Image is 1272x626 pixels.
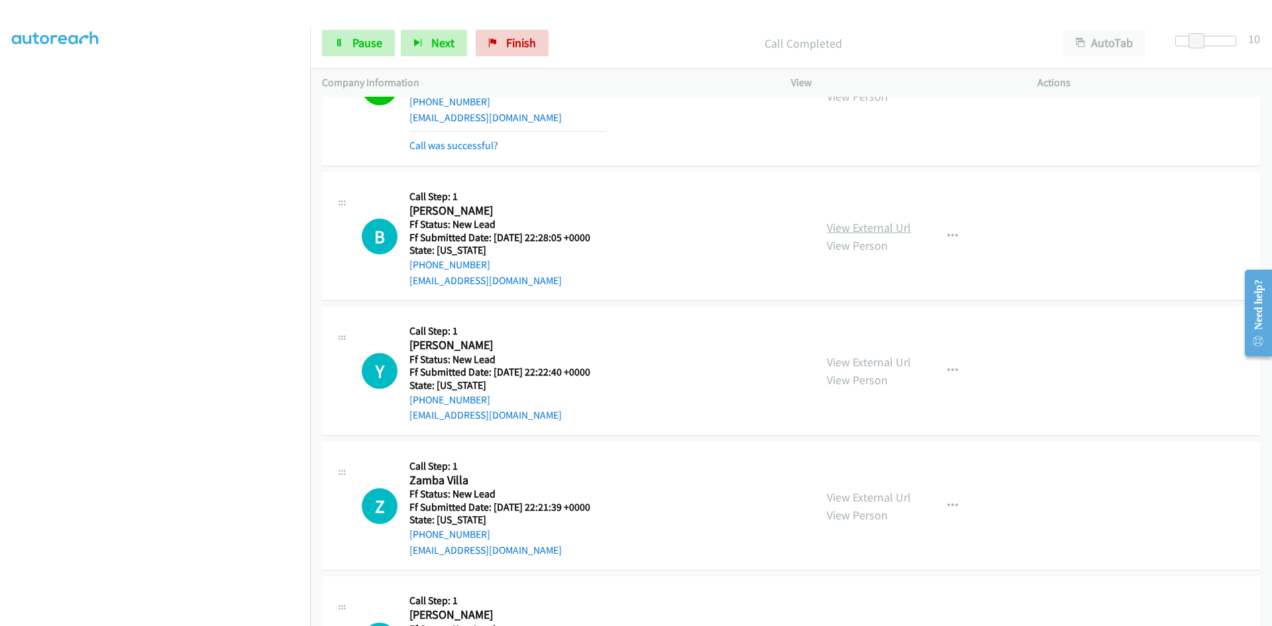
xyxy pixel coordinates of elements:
h5: Call Step: 1 [409,190,607,203]
a: [PHONE_NUMBER] [409,95,490,108]
a: [EMAIL_ADDRESS][DOMAIN_NAME] [409,409,562,421]
h5: Ff Submitted Date: [DATE] 22:28:05 +0000 [409,231,607,244]
h5: Call Step: 1 [409,594,590,607]
h5: Ff Status: New Lead [409,353,607,366]
h1: B [362,219,397,254]
a: View Person [827,372,888,388]
a: [EMAIL_ADDRESS][DOMAIN_NAME] [409,111,562,124]
h5: Ff Status: New Lead [409,488,590,501]
h1: Y [362,353,397,389]
h1: Z [362,488,397,524]
a: View Person [827,507,888,523]
a: [PHONE_NUMBER] [409,528,490,541]
h2: Zamba Villa [409,473,590,488]
h2: [PERSON_NAME] [409,203,607,219]
h2: [PERSON_NAME] [409,607,590,623]
h2: [PERSON_NAME] [409,338,607,353]
a: Finish [476,30,549,56]
a: Call was successful? [409,139,498,152]
p: Call Completed [566,34,1039,52]
div: The call is yet to be attempted [362,353,397,389]
h5: State: [US_STATE] [409,513,590,527]
div: 10 [1248,30,1260,48]
h5: Call Step: 1 [409,460,590,473]
button: AutoTab [1063,30,1145,56]
p: Actions [1037,75,1260,91]
button: Next [401,30,467,56]
span: Pause [352,35,382,50]
h5: Ff Submitted Date: [DATE] 22:22:40 +0000 [409,366,607,379]
iframe: Resource Center [1234,260,1272,366]
h5: State: [US_STATE] [409,244,607,257]
a: [EMAIL_ADDRESS][DOMAIN_NAME] [409,274,562,287]
p: View [791,75,1014,91]
div: The call is yet to be attempted [362,488,397,524]
h5: State: [US_STATE] [409,379,607,392]
a: Pause [322,30,395,56]
a: [PHONE_NUMBER] [409,258,490,271]
div: The call is yet to be attempted [362,219,397,254]
h5: Ff Submitted Date: [DATE] 22:21:39 +0000 [409,501,590,514]
a: [PHONE_NUMBER] [409,393,490,406]
span: Next [431,35,454,50]
a: View External Url [827,354,911,370]
a: View External Url [827,490,911,505]
span: Finish [506,35,536,50]
h5: Call Step: 1 [409,325,607,338]
a: View Person [827,238,888,253]
p: Company Information [322,75,767,91]
h5: Ff Status: New Lead [409,218,607,231]
a: [EMAIL_ADDRESS][DOMAIN_NAME] [409,544,562,556]
a: View External Url [827,220,911,235]
a: View Person [827,89,888,104]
